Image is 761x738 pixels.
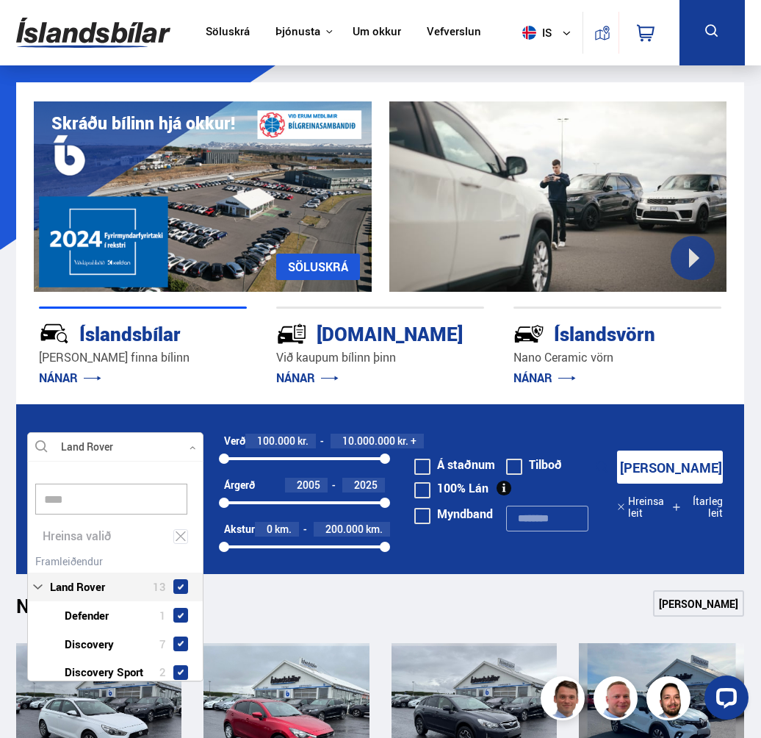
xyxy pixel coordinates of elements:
[354,478,378,492] span: 2025
[693,670,754,731] iframe: LiveChat chat widget
[159,634,166,655] span: 7
[366,523,383,535] span: km.
[153,576,166,598] span: 13
[397,435,408,447] span: kr.
[39,349,247,366] p: [PERSON_NAME] finna bílinn
[16,595,134,626] h1: Nýtt á skrá
[353,25,401,40] a: Um okkur
[427,25,481,40] a: Vefverslun
[257,434,295,448] span: 100.000
[159,662,166,683] span: 2
[617,490,672,523] button: Hreinsa leit
[39,320,195,345] div: Íslandsbílar
[513,370,576,386] a: NÁNAR
[513,349,721,366] p: Nano Ceramic vörn
[325,522,364,536] span: 200.000
[513,320,669,345] div: Íslandsvörn
[414,482,488,494] label: 100% Lán
[297,478,320,492] span: 2005
[342,434,395,448] span: 10.000.000
[28,522,203,551] div: Hreinsa valið
[275,523,292,535] span: km.
[617,451,723,484] button: [PERSON_NAME]
[297,435,309,447] span: kr.
[276,320,432,345] div: [DOMAIN_NAME]
[411,435,416,447] span: +
[51,113,235,133] h1: Skráðu bílinn hjá okkur!
[224,435,245,447] div: Verð
[39,370,101,386] a: NÁNAR
[159,605,166,626] span: 1
[267,522,273,536] span: 0
[276,370,339,386] a: NÁNAR
[649,678,693,723] img: nhp88E3Fdnt1Opn2.png
[506,459,562,470] label: Tilboð
[206,25,250,40] a: Söluskrá
[596,678,640,723] img: siFngHWaQ9KaOqBr.png
[224,479,255,491] div: Árgerð
[516,26,553,40] span: is
[39,318,70,349] img: JRvxyua_JYH6wB4c.svg
[414,508,493,520] label: Myndband
[16,9,170,57] img: G0Ugv5HjCgRt.svg
[50,576,105,598] span: Land Rover
[522,26,536,40] img: svg+xml;base64,PHN2ZyB4bWxucz0iaHR0cDovL3d3dy53My5vcmcvMjAwMC9zdmciIHdpZHRoPSI1MTIiIGhlaWdodD0iNT...
[414,459,495,470] label: Á staðnum
[275,25,320,39] button: Þjónusta
[672,490,723,523] button: Ítarleg leit
[276,254,360,280] a: SÖLUSKRÁ
[34,101,372,292] img: eKx6w-_Home_640_.png
[513,318,544,349] img: -Svtn6bYgwAsiwNX.svg
[516,11,583,54] button: is
[276,349,484,366] p: Við kaupum bílinn þinn
[543,678,587,723] img: FbJEzSuNWCJXmdc-.webp
[653,590,744,617] a: [PERSON_NAME]
[224,523,255,535] div: Akstur
[276,318,307,349] img: tr5P-W3DuiFaO7aO.svg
